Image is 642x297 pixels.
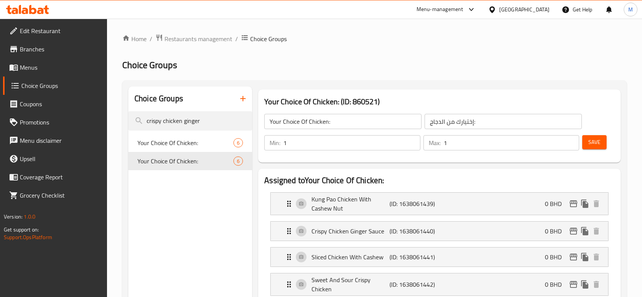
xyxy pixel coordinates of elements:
[591,279,602,290] button: delete
[264,218,615,244] li: Expand
[3,58,107,77] a: Menus
[271,247,608,267] div: Expand
[579,198,591,209] button: duplicate
[20,154,101,163] span: Upsell
[3,40,107,58] a: Branches
[122,34,627,44] nav: breadcrumb
[271,193,608,215] div: Expand
[311,195,390,213] p: Kung Pao Chicken With Cashew Nut
[20,136,101,145] span: Menu disclaimer
[3,77,107,95] a: Choice Groups
[591,225,602,237] button: delete
[545,199,568,208] p: 0 BHD
[20,45,101,54] span: Branches
[235,34,238,43] li: /
[3,150,107,168] a: Upsell
[20,118,101,127] span: Promotions
[3,186,107,204] a: Grocery Checklist
[579,225,591,237] button: duplicate
[545,252,568,262] p: 0 BHD
[3,95,107,113] a: Coupons
[20,26,101,35] span: Edit Restaurant
[122,56,177,73] span: Choice Groups
[579,279,591,290] button: duplicate
[250,34,287,43] span: Choice Groups
[390,199,442,208] p: (ID: 1638061439)
[134,93,183,104] h2: Choice Groups
[499,5,549,14] div: [GEOGRAPHIC_DATA]
[24,212,35,222] span: 1.0.0
[271,273,608,295] div: Expand
[20,99,101,109] span: Coupons
[270,138,280,147] p: Min:
[233,138,243,147] div: Choices
[264,189,615,218] li: Expand
[137,138,233,147] span: Your Choice Of Chicken:
[568,225,579,237] button: edit
[545,227,568,236] p: 0 BHD
[591,198,602,209] button: delete
[390,227,442,236] p: (ID: 1638061440)
[233,156,243,166] div: Choices
[128,111,252,131] input: search
[264,244,615,270] li: Expand
[4,212,22,222] span: Version:
[155,34,232,44] a: Restaurants management
[568,198,579,209] button: edit
[271,222,608,241] div: Expand
[568,251,579,263] button: edit
[390,252,442,262] p: (ID: 1638061441)
[20,63,101,72] span: Menus
[4,225,39,235] span: Get support on:
[3,113,107,131] a: Promotions
[311,275,390,294] p: Sweet And Sour Crispy Chicken
[588,137,600,147] span: Save
[20,191,101,200] span: Grocery Checklist
[20,172,101,182] span: Coverage Report
[3,168,107,186] a: Coverage Report
[311,252,390,262] p: Sliced Chicken With Cashew
[429,138,441,147] p: Max:
[628,5,633,14] span: M
[21,81,101,90] span: Choice Groups
[545,280,568,289] p: 0 BHD
[311,227,390,236] p: Crispy Chicken Ginger Sauce
[137,156,233,166] span: Your Choice Of Chicken:
[128,134,252,152] div: Your Choice Of Chicken:6
[579,251,591,263] button: duplicate
[128,152,252,170] div: Your Choice Of Chicken:6
[591,251,602,263] button: delete
[3,131,107,150] a: Menu disclaimer
[3,22,107,40] a: Edit Restaurant
[417,5,463,14] div: Menu-management
[164,34,232,43] span: Restaurants management
[4,232,52,242] a: Support.OpsPlatform
[264,96,615,108] h3: Your Choice Of Chicken: (ID: 860521)
[234,139,243,147] span: 6
[234,158,243,165] span: 6
[568,279,579,290] button: edit
[582,135,607,149] button: Save
[390,280,442,289] p: (ID: 1638061442)
[122,34,147,43] a: Home
[150,34,152,43] li: /
[264,175,615,186] h2: Assigned to Your Choice Of Chicken:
